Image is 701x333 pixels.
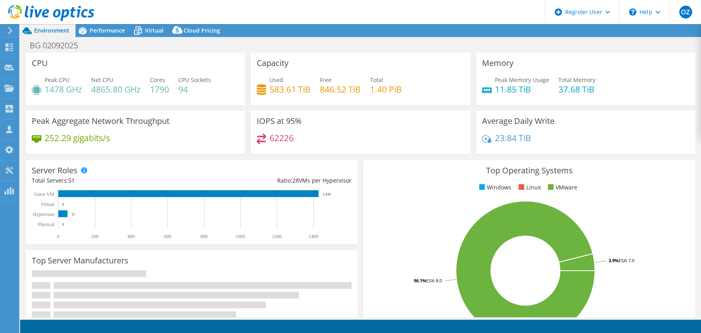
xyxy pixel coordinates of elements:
[270,134,294,142] h4: 62226
[32,117,170,125] h3: Peak Aggregate Network Throughput
[270,85,311,94] h4: 583.61 TiB
[91,76,113,84] span: Net CPU
[91,234,98,239] text: 200
[495,134,531,142] h4: 23.84 TiB
[150,85,169,94] h4: 1790
[178,85,211,94] h4: 94
[150,76,165,84] span: Cores
[32,256,129,265] h3: Top Server Manufacturers
[184,27,220,34] span: Cloud Pricing
[45,134,110,142] h4: 252.29 gigabits/s
[26,41,90,50] h1: BG 02092025
[45,76,69,84] span: Peak CPU
[320,76,331,84] span: Free
[34,27,69,34] span: Environment
[369,166,689,175] h3: Top Operating Systems
[72,212,75,216] text: 51
[370,85,402,94] h4: 1.40 PiB
[477,183,511,192] li: Windows
[32,176,192,185] div: Total Servers:
[34,191,54,197] text: Guest VM
[178,76,211,84] span: CPU Sockets
[41,201,55,207] text: Virtual
[609,257,619,263] tspan: 3.9%
[32,59,48,68] h3: CPU
[619,257,634,263] tspan: ESXi 7.0
[270,76,283,84] span: Used
[200,234,208,239] text: 800
[45,85,82,94] h4: 1478 GHz
[33,212,55,217] text: Hypervisor
[546,183,577,192] li: VMware
[309,234,318,239] text: 1400
[370,76,383,84] span: Total
[38,222,54,227] text: Physical
[62,202,64,206] text: 0
[323,192,331,196] text: 1,430
[62,222,64,226] text: 0
[257,59,288,68] h3: Capacity
[517,183,541,192] li: Linux
[629,8,636,16] svg: \n
[495,85,549,94] h4: 11.85 TiB
[679,6,692,18] span: OZ
[91,85,141,94] h4: 4865.80 GHz
[57,234,59,239] text: 0
[164,234,171,239] text: 600
[90,27,125,34] span: Performance
[235,234,245,239] text: 1000
[192,176,352,185] div: Ratio: VMs per Hypervisor
[127,234,135,239] text: 400
[558,76,595,84] span: Total Memory
[272,234,282,239] text: 1200
[482,117,554,125] h3: Average Daily Write
[32,166,78,175] h3: Server Roles
[495,76,549,84] span: Peak Memory Usage
[145,27,163,34] span: Virtual
[257,117,302,125] h3: IOPS at 95%
[426,277,442,284] tspan: ESXi 8.0
[68,177,75,184] span: 51
[558,85,595,94] h4: 37.68 TiB
[414,277,426,284] tspan: 96.1%
[292,177,299,184] span: 28
[482,59,513,68] h3: Memory
[320,85,361,94] h4: 846.52 TiB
